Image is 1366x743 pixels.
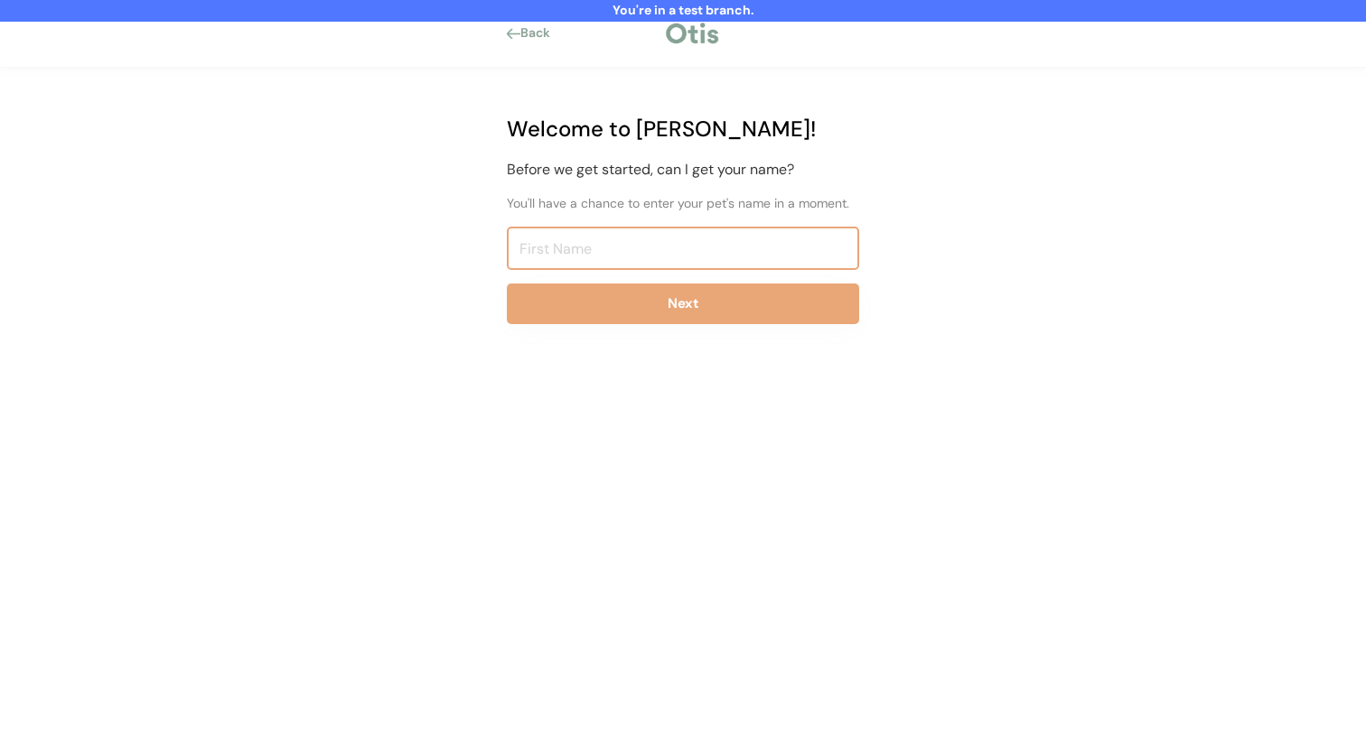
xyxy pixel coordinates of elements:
[507,227,859,270] input: First Name
[507,283,859,324] button: Next
[507,113,859,145] div: Welcome to [PERSON_NAME]!
[507,194,859,213] div: You'll have a chance to enter your pet's name in a moment.
[507,159,859,181] div: Before we get started, can I get your name?
[520,24,561,42] div: Back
